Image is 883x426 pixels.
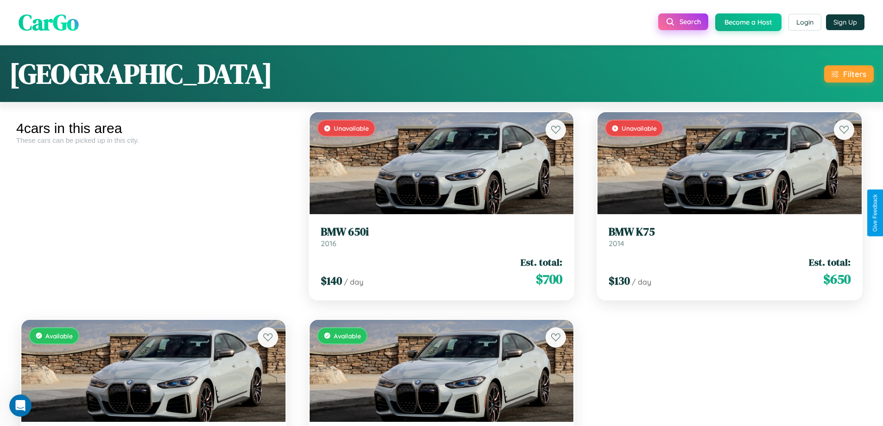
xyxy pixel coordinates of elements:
[609,225,851,239] h3: BMW K75
[680,18,701,26] span: Search
[843,69,866,79] div: Filters
[321,225,563,248] a: BMW 650i2016
[321,239,337,248] span: 2016
[536,270,562,288] span: $ 700
[521,255,562,269] span: Est. total:
[334,332,361,340] span: Available
[344,277,363,286] span: / day
[658,13,708,30] button: Search
[824,65,874,83] button: Filters
[19,7,79,38] span: CarGo
[622,124,657,132] span: Unavailable
[609,239,624,248] span: 2014
[715,13,781,31] button: Become a Host
[45,332,73,340] span: Available
[809,255,851,269] span: Est. total:
[334,124,369,132] span: Unavailable
[321,273,342,288] span: $ 140
[9,394,32,417] iframe: Intercom live chat
[9,55,273,93] h1: [GEOGRAPHIC_DATA]
[16,121,291,136] div: 4 cars in this area
[16,136,291,144] div: These cars can be picked up in this city.
[872,194,878,232] div: Give Feedback
[826,14,864,30] button: Sign Up
[609,225,851,248] a: BMW K752014
[788,14,821,31] button: Login
[632,277,651,286] span: / day
[321,225,563,239] h3: BMW 650i
[609,273,630,288] span: $ 130
[823,270,851,288] span: $ 650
